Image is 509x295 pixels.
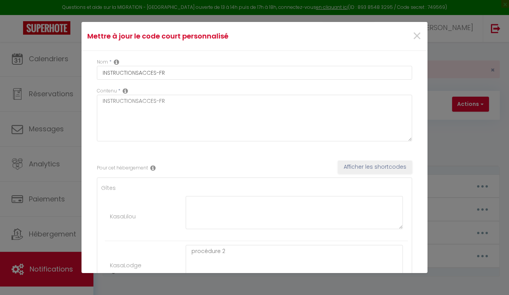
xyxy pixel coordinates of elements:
label: Pour cet hébergement [97,164,148,172]
i: Custom short code name [114,59,119,65]
label: Gîtes [101,184,116,192]
span: × [412,25,422,48]
label: Nom [97,59,108,66]
label: Contenu [97,87,117,95]
button: Close [412,28,422,45]
i: Replacable content [123,88,128,94]
label: KasaLilou [110,212,136,221]
label: KasaLodge [110,261,141,270]
h4: Mettre à jour le code court personnalisé [87,31,307,42]
iframe: LiveChat chat widget [477,263,509,295]
i: Rental [150,165,156,171]
input: Custom code name [97,66,412,80]
button: Afficher les shortcodes [338,161,412,174]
